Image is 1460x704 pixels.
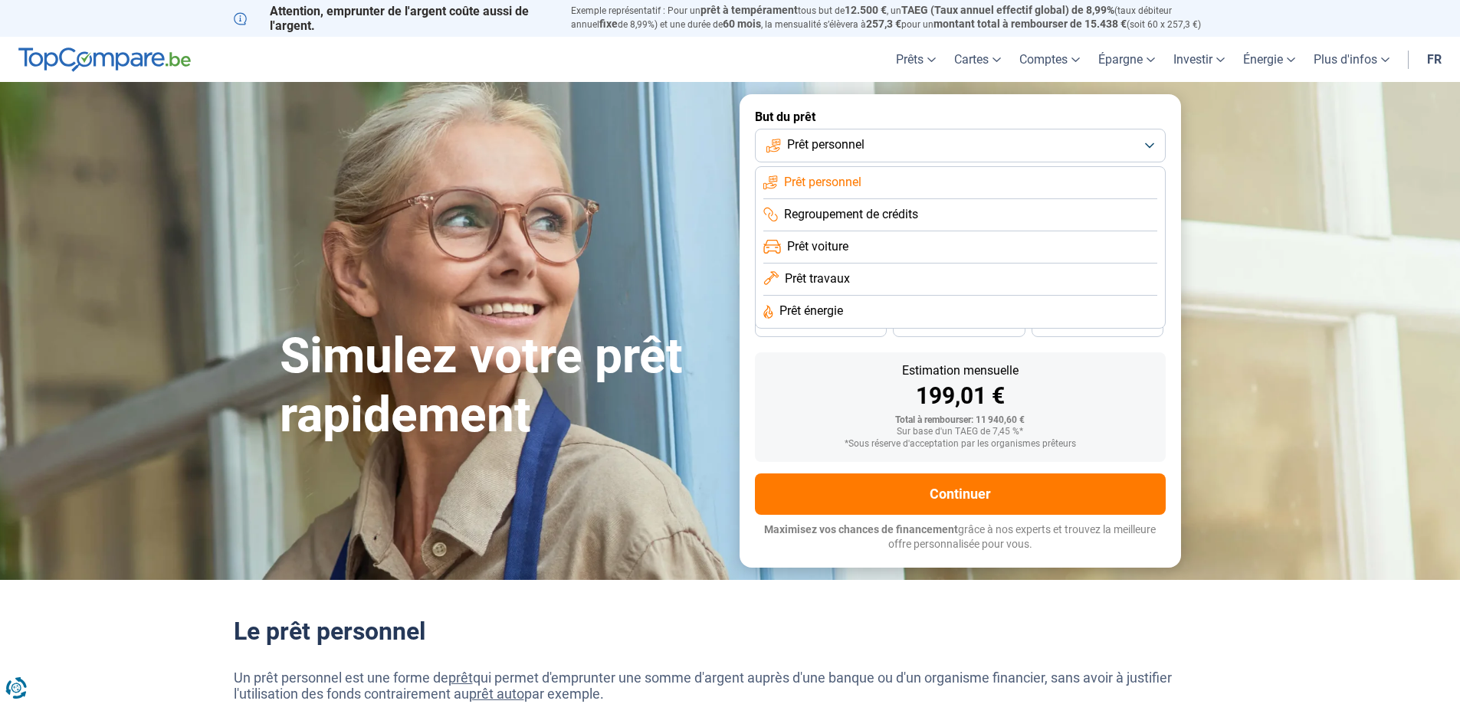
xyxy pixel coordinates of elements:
span: 24 mois [1081,321,1114,330]
span: Prêt énergie [779,303,843,319]
span: 30 mois [942,321,976,330]
a: Comptes [1010,37,1089,82]
a: Prêts [887,37,945,82]
a: prêt [448,670,473,686]
p: Un prêt personnel est une forme de qui permet d'emprunter une somme d'argent auprès d'une banque ... [234,670,1227,702]
a: fr [1418,37,1451,82]
img: TopCompare [18,47,191,72]
div: Total à rembourser: 11 940,60 € [767,415,1153,426]
span: 36 mois [804,321,838,330]
span: Regroupement de crédits [784,206,918,223]
span: Prêt personnel [787,136,865,153]
span: 12.500 € [845,4,887,16]
span: Prêt travaux [785,270,850,287]
h2: Le prêt personnel [234,617,1227,646]
span: Maximisez vos chances de financement [764,523,958,535]
button: Continuer [755,473,1166,515]
p: Exemple représentatif : Pour un tous but de , un (taux débiteur annuel de 8,99%) et une durée de ... [571,4,1227,31]
p: grâce à nos experts et trouvez la meilleure offre personnalisée pour vous. [755,522,1166,552]
p: Attention, emprunter de l'argent coûte aussi de l'argent. [234,4,553,33]
span: TAEG (Taux annuel effectif global) de 8,99% [901,4,1114,16]
div: Sur base d'un TAEG de 7,45 %* [767,427,1153,437]
a: Investir [1164,37,1234,82]
span: 60 mois [723,18,761,30]
div: *Sous réserve d'acceptation par les organismes prêteurs [767,439,1153,450]
h1: Simulez votre prêt rapidement [280,327,721,445]
a: Énergie [1234,37,1304,82]
span: Prêt personnel [784,174,861,191]
a: Cartes [945,37,1010,82]
label: But du prêt [755,110,1166,124]
a: Plus d'infos [1304,37,1399,82]
a: Épargne [1089,37,1164,82]
div: 199,01 € [767,385,1153,408]
button: Prêt personnel [755,129,1166,162]
span: 257,3 € [866,18,901,30]
div: Estimation mensuelle [767,365,1153,377]
a: prêt auto [469,686,524,702]
span: montant total à rembourser de 15.438 € [933,18,1127,30]
span: fixe [599,18,618,30]
span: Prêt voiture [787,238,848,255]
span: prêt à tempérament [700,4,798,16]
